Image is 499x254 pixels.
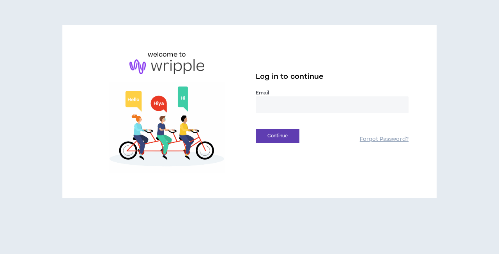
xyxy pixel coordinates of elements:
label: Email [256,89,409,96]
button: Continue [256,129,299,143]
img: Welcome to Wripple [90,82,243,173]
span: Log in to continue [256,72,324,82]
img: logo-brand.png [129,59,204,74]
h6: welcome to [148,50,186,59]
a: Forgot Password? [360,136,409,143]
